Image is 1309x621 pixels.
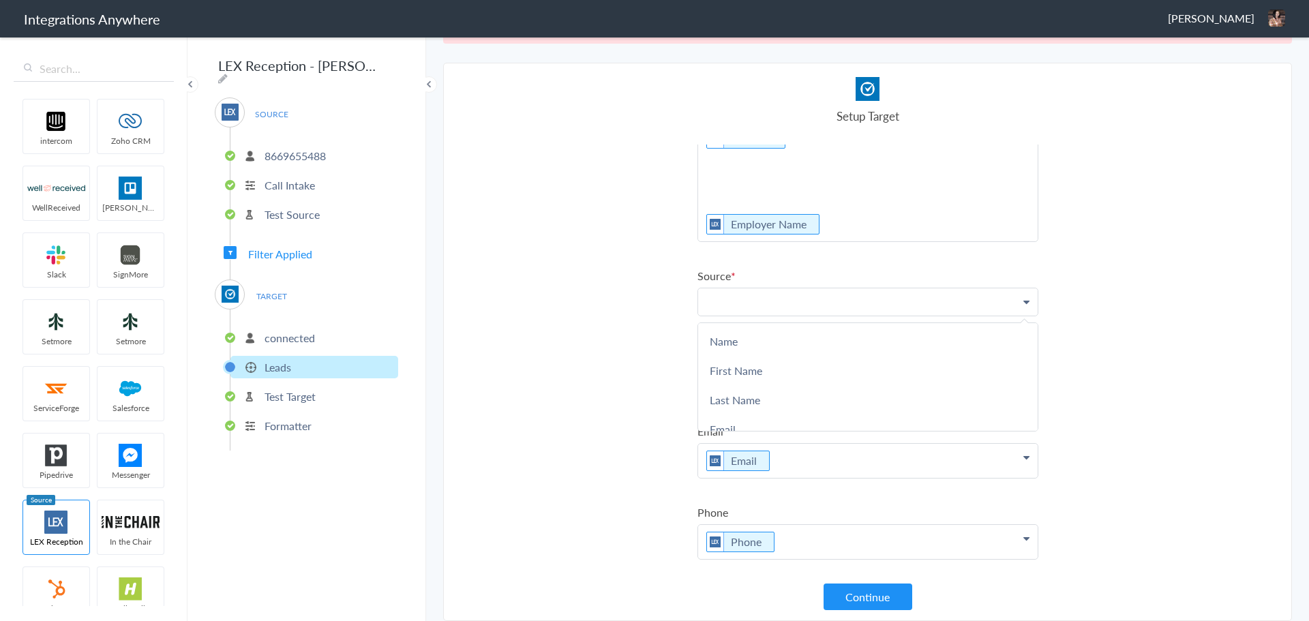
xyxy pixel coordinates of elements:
[707,215,724,234] img: lex-app-logo.svg
[27,110,85,133] img: intercom-logo.svg
[102,577,160,601] img: hs-app-logo.svg
[23,269,89,280] span: Slack
[24,10,160,29] h1: Integrations Anywhere
[97,536,164,547] span: In the Chair
[102,110,160,133] img: zoho-logo.svg
[97,135,164,147] span: Zoho CRM
[697,108,1038,124] h4: Setup Target
[265,389,316,404] p: Test Target
[102,511,160,534] img: inch-logo.svg
[102,377,160,400] img: salesforce-logo.svg
[27,243,85,267] img: slack-logo.svg
[265,359,291,375] p: Leads
[698,414,1038,444] a: Email
[707,451,724,470] img: lex-app-logo.svg
[265,418,312,434] p: Formatter
[824,584,912,610] button: Continue
[27,310,85,333] img: setmoreNew.jpg
[265,177,315,193] p: Call Intake
[265,330,315,346] p: connected
[698,327,1038,356] a: Name
[23,135,89,147] span: intercom
[23,335,89,347] span: Setmore
[856,77,879,101] img: Clio.jpg
[97,402,164,414] span: Salesforce
[697,423,1038,439] label: Email
[706,214,819,234] li: Employer Name
[97,202,164,213] span: [PERSON_NAME]
[248,246,312,262] span: Filter Applied
[102,243,160,267] img: signmore-logo.png
[245,287,297,305] span: TARGET
[102,310,160,333] img: setmoreNew.jpg
[27,444,85,467] img: pipedrive.png
[265,207,320,222] p: Test Source
[27,377,85,400] img: serviceforge-icon.png
[697,504,1038,520] label: Phone
[707,532,724,551] img: lex-app-logo.svg
[23,469,89,481] span: Pipedrive
[97,469,164,481] span: Messenger
[222,104,239,121] img: lex-app-logo.svg
[102,177,160,200] img: trello.png
[97,603,164,614] span: HelloSells
[97,335,164,347] span: Setmore
[23,536,89,547] span: LEX Reception
[27,577,85,601] img: hubspot-logo.svg
[27,511,85,534] img: lex-app-logo.svg
[222,286,239,303] img: Clio.jpg
[97,269,164,280] span: SignMore
[23,603,89,614] span: HubSpot
[23,202,89,213] span: WellReceived
[27,177,85,200] img: wr-logo.svg
[14,56,174,82] input: Search...
[1168,10,1254,26] span: [PERSON_NAME]
[706,451,770,471] li: Email
[697,268,1038,284] label: Source
[706,532,774,552] li: Phone
[698,356,1038,385] a: First Name
[265,148,326,164] p: 8669655488
[1268,10,1285,27] img: received-411653253360191.jpeg
[23,402,89,414] span: ServiceForge
[102,444,160,467] img: FBM.png
[245,105,297,123] span: SOURCE
[698,385,1038,414] a: Last Name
